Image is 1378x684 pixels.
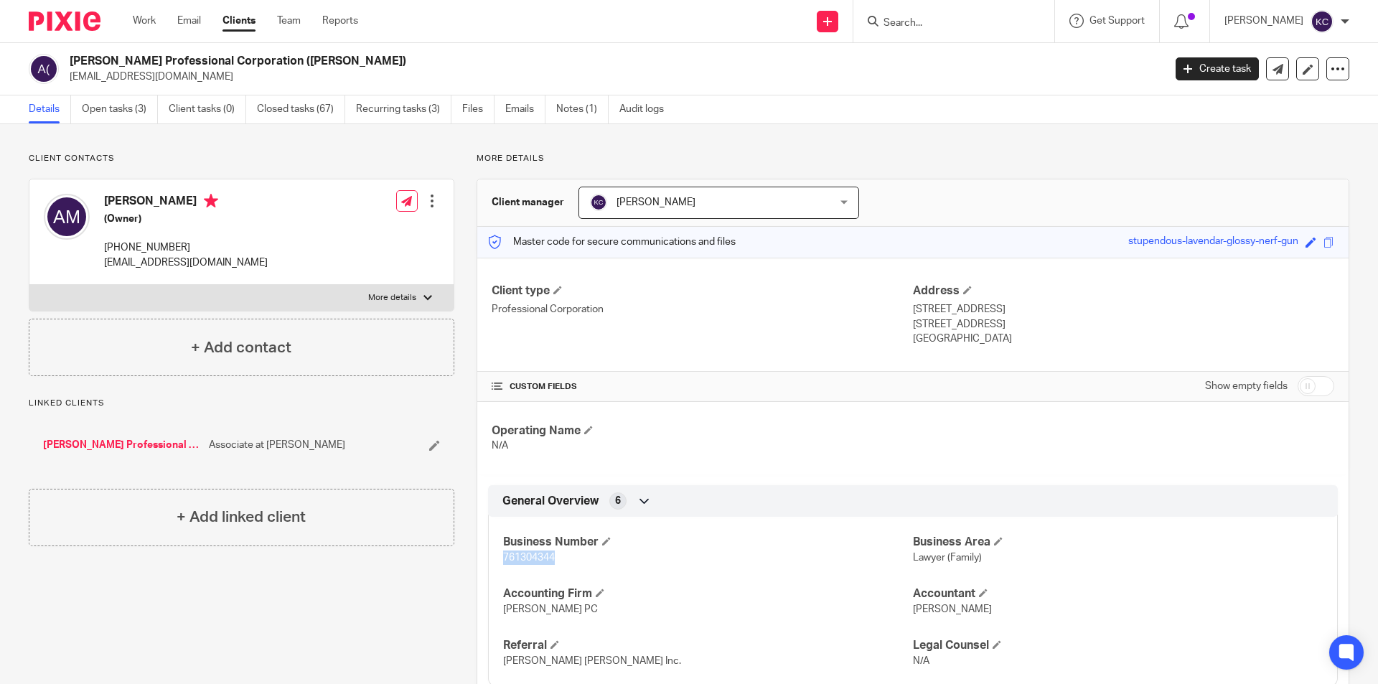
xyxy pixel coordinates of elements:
[1089,16,1145,26] span: Get Support
[191,337,291,359] h4: + Add contact
[104,194,268,212] h4: [PERSON_NAME]
[169,95,246,123] a: Client tasks (0)
[913,332,1334,346] p: [GEOGRAPHIC_DATA]
[29,95,71,123] a: Details
[257,95,345,123] a: Closed tasks (67)
[322,14,358,28] a: Reports
[29,11,100,31] img: Pixie
[503,535,913,550] h4: Business Number
[356,95,451,123] a: Recurring tasks (3)
[70,54,937,69] h2: [PERSON_NAME] Professional Corporation ([PERSON_NAME])
[913,604,992,614] span: [PERSON_NAME]
[913,553,982,563] span: Lawyer (Family)
[29,153,454,164] p: Client contacts
[882,17,1011,30] input: Search
[204,194,218,208] i: Primary
[617,197,695,207] span: [PERSON_NAME]
[209,438,345,452] span: Associate at [PERSON_NAME]
[503,553,555,563] span: 761304344
[104,240,268,255] p: [PHONE_NUMBER]
[492,195,564,210] h3: Client manager
[502,494,599,509] span: General Overview
[492,284,913,299] h4: Client type
[133,14,156,28] a: Work
[913,586,1323,601] h4: Accountant
[503,604,598,614] span: [PERSON_NAME] PC
[488,235,736,249] p: Master code for secure communications and files
[913,656,929,666] span: N/A
[503,586,913,601] h4: Accounting Firm
[1176,57,1259,80] a: Create task
[913,535,1323,550] h4: Business Area
[104,256,268,270] p: [EMAIL_ADDRESS][DOMAIN_NAME]
[70,70,1154,84] p: [EMAIL_ADDRESS][DOMAIN_NAME]
[1205,379,1288,393] label: Show empty fields
[82,95,158,123] a: Open tasks (3)
[913,302,1334,317] p: [STREET_ADDRESS]
[29,398,454,409] p: Linked clients
[503,638,913,653] h4: Referral
[1224,14,1303,28] p: [PERSON_NAME]
[556,95,609,123] a: Notes (1)
[590,194,607,211] img: svg%3E
[477,153,1349,164] p: More details
[1311,10,1334,33] img: svg%3E
[368,292,416,304] p: More details
[913,638,1323,653] h4: Legal Counsel
[492,423,913,439] h4: Operating Name
[913,317,1334,332] p: [STREET_ADDRESS]
[462,95,495,123] a: Files
[492,302,913,317] p: Professional Corporation
[505,95,545,123] a: Emails
[492,441,508,451] span: N/A
[44,194,90,240] img: svg%3E
[619,95,675,123] a: Audit logs
[503,656,681,666] span: [PERSON_NAME] [PERSON_NAME] Inc.
[222,14,256,28] a: Clients
[177,14,201,28] a: Email
[29,54,59,84] img: svg%3E
[277,14,301,28] a: Team
[177,506,306,528] h4: + Add linked client
[104,212,268,226] h5: (Owner)
[492,381,913,393] h4: CUSTOM FIELDS
[43,438,202,452] a: [PERSON_NAME] Professional Corporation ([PERSON_NAME])
[1128,234,1298,250] div: stupendous-lavendar-glossy-nerf-gun
[615,494,621,508] span: 6
[913,284,1334,299] h4: Address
